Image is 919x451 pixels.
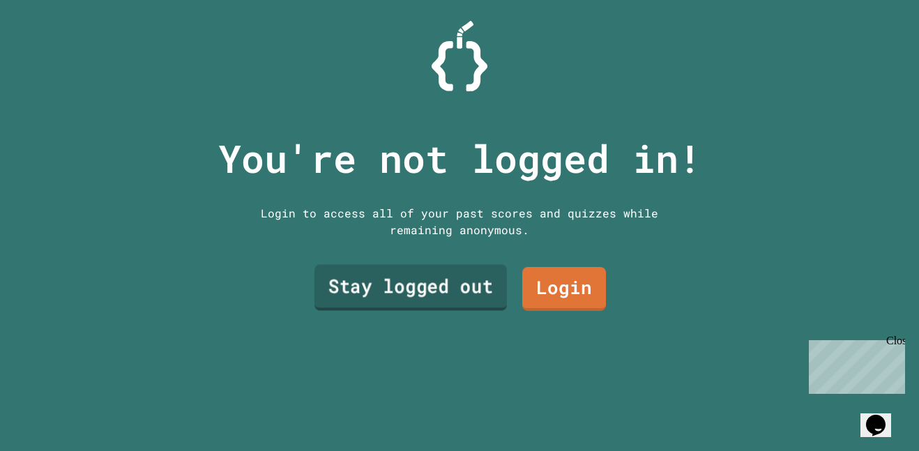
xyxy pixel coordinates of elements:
[860,395,905,437] iframe: chat widget
[218,130,701,188] p: You're not logged in!
[803,335,905,394] iframe: chat widget
[314,265,507,311] a: Stay logged out
[522,267,606,311] a: Login
[432,21,487,91] img: Logo.svg
[250,205,669,238] div: Login to access all of your past scores and quizzes while remaining anonymous.
[6,6,96,89] div: Chat with us now!Close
